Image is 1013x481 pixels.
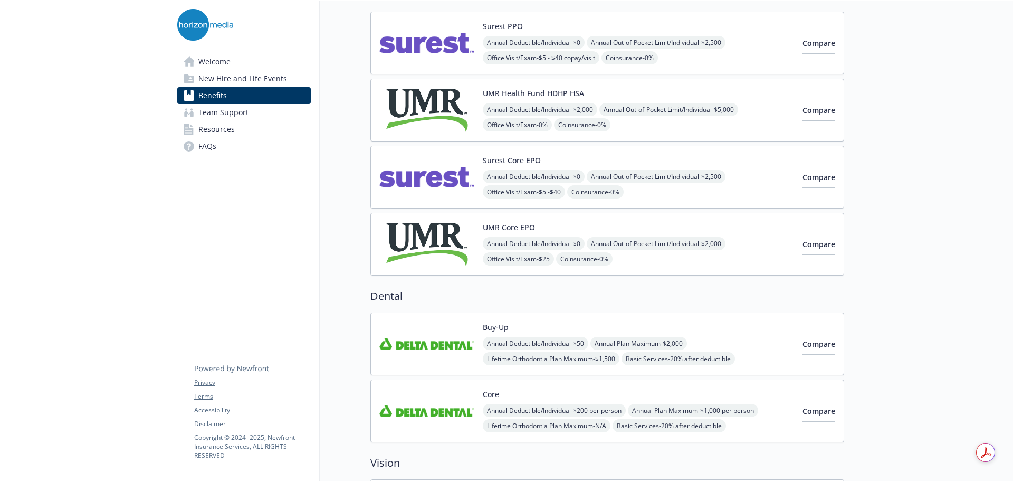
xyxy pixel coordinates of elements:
button: Compare [802,334,835,355]
span: Coinsurance - 0% [554,118,610,131]
span: Annual Deductible/Individual - $0 [483,237,585,250]
button: Surest Core EPO [483,155,541,166]
span: Annual Plan Maximum - $2,000 [590,337,687,350]
span: Compare [802,239,835,249]
span: Annual Deductible/Individual - $50 [483,337,588,350]
img: UMR carrier logo [379,88,474,133]
button: Compare [802,100,835,121]
a: FAQs [177,138,311,155]
img: Delta Dental Insurance Company carrier logo [379,389,474,433]
a: Disclaimer [194,419,310,429]
span: New Hire and Life Events [198,70,287,87]
button: Compare [802,401,835,422]
a: Privacy [194,378,310,388]
span: Coinsurance - 0% [567,185,624,199]
span: Compare [802,406,835,416]
a: Resources [177,121,311,138]
h2: Vision [370,455,844,471]
p: Copyright © 2024 - 2025 , Newfront Insurance Services, ALL RIGHTS RESERVED [194,433,310,460]
span: Compare [802,172,835,182]
button: Buy-Up [483,322,509,333]
span: Annual Out-of-Pocket Limit/Individual - $2,500 [587,170,725,183]
span: Compare [802,38,835,48]
h2: Dental [370,288,844,304]
span: Team Support [198,104,249,121]
span: Annual Deductible/Individual - $0 [483,170,585,183]
span: FAQs [198,138,216,155]
span: Welcome [198,53,231,70]
img: Surest carrier logo [379,155,474,200]
span: Lifetime Orthodontia Plan Maximum - N/A [483,419,610,432]
button: Surest PPO [483,21,523,32]
span: Resources [198,121,235,138]
span: Annual Deductible/Individual - $200 per person [483,404,626,417]
img: Surest carrier logo [379,21,474,65]
button: Compare [802,167,835,188]
span: Compare [802,105,835,115]
a: Accessibility [194,405,310,415]
button: UMR Health Fund HDHP HSA [483,88,584,99]
span: Office Visit/Exam - $5 - $40 copay/visit [483,51,599,64]
span: Basic Services - 20% after deductible [622,352,735,365]
img: UMR carrier logo [379,222,474,267]
a: Terms [194,392,310,401]
button: Core [483,389,499,400]
span: Coinsurance - 0% [601,51,658,64]
span: Compare [802,339,835,349]
span: Benefits [198,87,227,104]
span: Office Visit/Exam - 0% [483,118,552,131]
a: Welcome [177,53,311,70]
button: Compare [802,234,835,255]
span: Annual Out-of-Pocket Limit/Individual - $5,000 [599,103,738,116]
span: Annual Deductible/Individual - $2,000 [483,103,597,116]
img: Delta Dental Insurance Company carrier logo [379,322,474,366]
button: Compare [802,33,835,54]
span: Office Visit/Exam - $5 -$40 [483,185,565,199]
button: UMR Core EPO [483,222,535,233]
span: Annual Deductible/Individual - $0 [483,36,585,49]
span: Office Visit/Exam - $25 [483,252,554,266]
span: Lifetime Orthodontia Plan Maximum - $1,500 [483,352,619,365]
span: Annual Out-of-Pocket Limit/Individual - $2,500 [587,36,725,49]
span: Annual Plan Maximum - $1,000 per person [628,404,758,417]
a: Benefits [177,87,311,104]
span: Basic Services - 20% after deductible [613,419,726,432]
span: Annual Out-of-Pocket Limit/Individual - $2,000 [587,237,725,250]
a: Team Support [177,104,311,121]
a: New Hire and Life Events [177,70,311,87]
span: Coinsurance - 0% [556,252,613,266]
